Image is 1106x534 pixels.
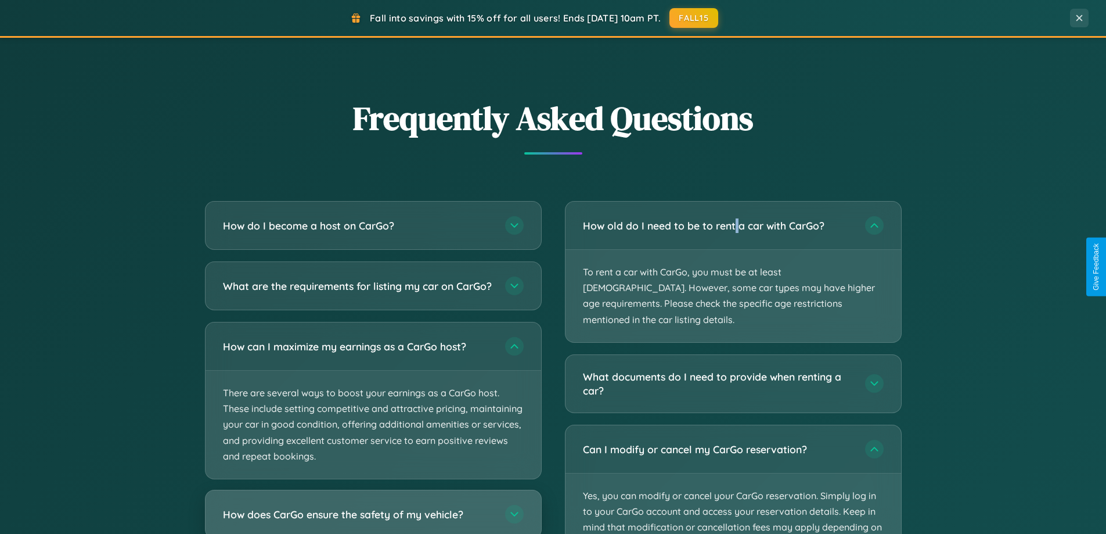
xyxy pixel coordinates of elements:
[223,218,493,233] h3: How do I become a host on CarGo?
[583,370,853,398] h3: What documents do I need to provide when renting a car?
[669,8,718,28] button: FALL15
[223,507,493,522] h3: How does CarGo ensure the safety of my vehicle?
[223,279,493,293] h3: What are the requirements for listing my car on CarGo?
[1092,243,1100,291] div: Give Feedback
[565,250,901,342] p: To rent a car with CarGo, you must be at least [DEMOGRAPHIC_DATA]. However, some car types may ha...
[223,339,493,354] h3: How can I maximize my earnings as a CarGo host?
[370,12,661,24] span: Fall into savings with 15% off for all users! Ends [DATE] 10am PT.
[206,371,541,479] p: There are several ways to boost your earnings as a CarGo host. These include setting competitive ...
[583,218,853,233] h3: How old do I need to be to rent a car with CarGo?
[205,96,902,141] h2: Frequently Asked Questions
[583,442,853,457] h3: Can I modify or cancel my CarGo reservation?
